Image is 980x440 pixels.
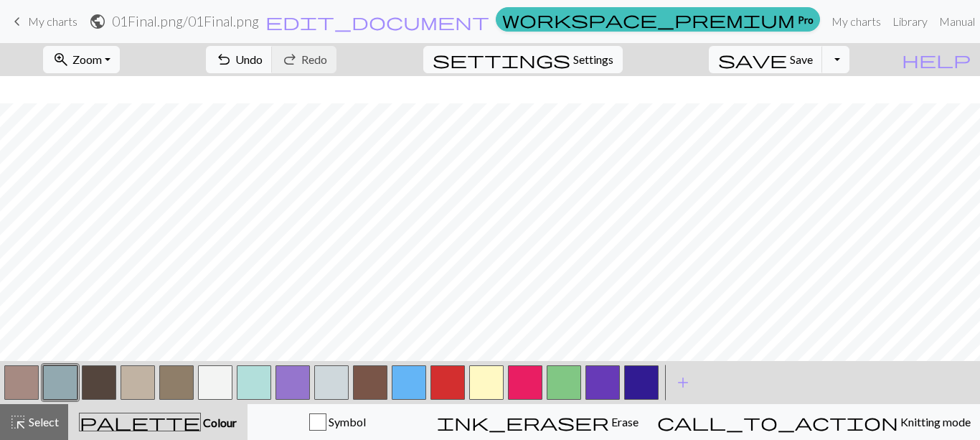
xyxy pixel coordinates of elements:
[201,416,237,429] span: Colour
[265,11,489,32] span: edit_document
[9,11,26,32] span: keyboard_arrow_left
[657,412,898,432] span: call_to_action
[112,13,259,29] h2: 01Final.png / 01Final.png
[423,46,623,73] button: SettingsSettings
[9,412,27,432] span: highlight_alt
[573,51,613,68] span: Settings
[248,404,428,440] button: Symbol
[674,373,692,393] span: add
[902,50,971,70] span: help
[52,50,70,70] span: zoom_in
[718,50,787,70] span: save
[215,50,232,70] span: undo
[433,51,570,68] i: Settings
[89,11,106,32] span: public
[648,404,980,440] button: Knitting mode
[496,7,820,32] a: Pro
[433,50,570,70] span: settings
[790,52,813,66] span: Save
[502,9,795,29] span: workspace_premium
[43,46,120,73] button: Zoom
[28,14,77,28] span: My charts
[235,52,263,66] span: Undo
[9,9,77,34] a: My charts
[326,415,366,429] span: Symbol
[826,7,887,36] a: My charts
[428,404,648,440] button: Erase
[609,415,639,429] span: Erase
[80,412,200,432] span: palette
[887,7,933,36] a: Library
[709,46,823,73] button: Save
[437,412,609,432] span: ink_eraser
[898,415,971,429] span: Knitting mode
[68,404,248,440] button: Colour
[72,52,102,66] span: Zoom
[206,46,273,73] button: Undo
[27,415,59,429] span: Select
